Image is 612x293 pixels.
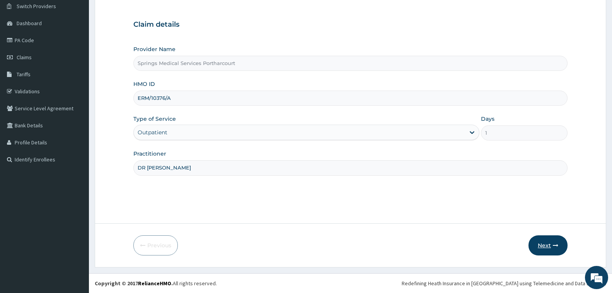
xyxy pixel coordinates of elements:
[133,45,176,53] label: Provider Name
[133,91,568,106] input: Enter HMO ID
[133,160,568,175] input: Enter Name
[17,20,42,27] span: Dashboard
[17,54,32,61] span: Claims
[4,211,147,238] textarea: Type your message and hit 'Enter'
[481,115,494,123] label: Days
[133,235,178,255] button: Previous
[138,129,167,136] div: Outpatient
[402,279,606,287] div: Redefining Heath Insurance in [GEOGRAPHIC_DATA] using Telemedicine and Data Science!
[138,280,171,287] a: RelianceHMO
[45,98,107,176] span: We're online!
[17,71,31,78] span: Tariffs
[133,115,176,123] label: Type of Service
[14,39,31,58] img: d_794563401_company_1708531726252_794563401
[528,235,568,255] button: Next
[17,3,56,10] span: Switch Providers
[133,21,568,29] h3: Claim details
[133,150,166,158] label: Practitioner
[40,43,130,53] div: Chat with us now
[95,280,173,287] strong: Copyright © 2017 .
[133,80,155,88] label: HMO ID
[127,4,145,22] div: Minimize live chat window
[89,273,612,293] footer: All rights reserved.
